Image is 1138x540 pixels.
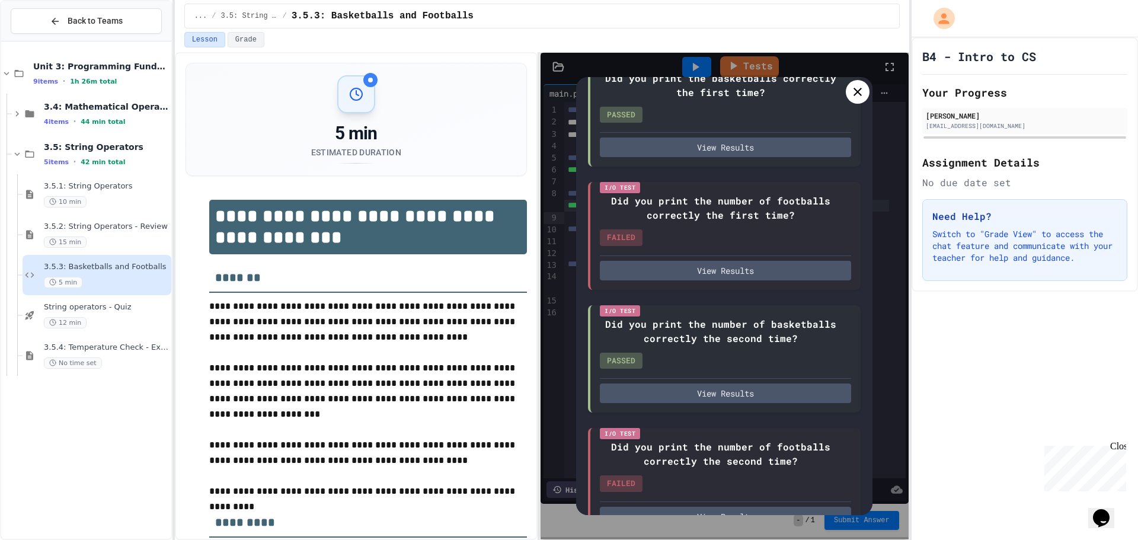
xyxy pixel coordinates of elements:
span: ... [194,11,207,21]
div: FAILED [600,475,642,492]
h2: Your Progress [922,84,1127,101]
span: String operators - Quiz [44,302,169,312]
div: PASSED [600,353,642,369]
span: 44 min total [81,118,125,126]
span: 9 items [33,78,58,85]
span: 5 min [44,277,82,288]
iframe: chat widget [1088,493,1126,528]
span: 3.5.1: String Operators [44,181,169,191]
h2: Assignment Details [922,154,1127,171]
h1: B4 - Intro to CS [922,48,1036,65]
span: • [73,157,76,167]
span: 12 min [44,317,87,328]
span: 5 items [44,158,69,166]
div: PASSED [600,107,642,123]
div: Did you print the number of basketballs correctly the second time? [600,317,842,346]
span: 3.5: String Operators [44,142,169,152]
span: Back to Teams [68,15,123,27]
div: FAILED [600,229,642,246]
iframe: chat widget [1040,441,1126,491]
span: 3.5.3: Basketballs and Footballs [292,9,474,23]
div: 5 min [311,123,401,144]
div: I/O Test [600,428,640,439]
span: 42 min total [81,158,125,166]
span: 3.5.4: Temperature Check - Exit Ticket [44,343,169,353]
div: No due date set [922,175,1127,190]
span: 4 items [44,118,69,126]
span: • [73,117,76,126]
div: [EMAIL_ADDRESS][DOMAIN_NAME] [926,122,1124,130]
button: Grade [228,32,264,47]
span: / [282,11,286,21]
span: 3.4: Mathematical Operators [44,101,169,112]
button: Back to Teams [11,8,162,34]
span: 3.5.3: Basketballs and Footballs [44,262,169,272]
div: Did you print the basketballs correctly the first time? [600,71,842,100]
span: 10 min [44,196,87,207]
div: I/O Test [600,182,640,193]
div: Estimated Duration [311,146,401,158]
span: / [212,11,216,21]
button: View Results [600,138,851,157]
span: Unit 3: Programming Fundamentals [33,61,169,72]
div: Chat with us now!Close [5,5,82,75]
div: Did you print the number of footballs correctly the second time? [600,440,842,468]
span: 3.5: String Operators [220,11,277,21]
span: • [63,76,65,86]
div: I/O Test [600,305,640,317]
h3: Need Help? [932,209,1117,223]
button: View Results [600,384,851,403]
button: Lesson [184,32,225,47]
div: Did you print the number of footballs correctly the first time? [600,194,842,222]
div: My Account [921,5,958,32]
span: 1h 26m total [70,78,117,85]
span: No time set [44,357,102,369]
button: View Results [600,261,851,280]
span: 15 min [44,237,87,248]
p: Switch to "Grade View" to access the chat feature and communicate with your teacher for help and ... [932,228,1117,264]
div: [PERSON_NAME] [926,110,1124,121]
span: 3.5.2: String Operators - Review [44,222,169,232]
